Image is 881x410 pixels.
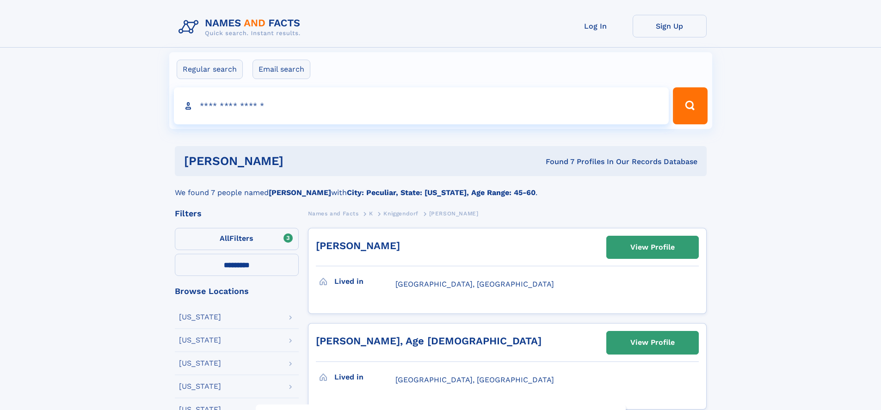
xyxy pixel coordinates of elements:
[175,228,299,250] label: Filters
[559,15,633,37] a: Log In
[179,360,221,367] div: [US_STATE]
[175,15,308,40] img: Logo Names and Facts
[179,337,221,344] div: [US_STATE]
[174,87,669,124] input: search input
[630,237,675,258] div: View Profile
[179,383,221,390] div: [US_STATE]
[308,208,359,219] a: Names and Facts
[253,60,310,79] label: Email search
[334,369,395,385] h3: Lived in
[184,155,415,167] h1: [PERSON_NAME]
[369,210,373,217] span: K
[177,60,243,79] label: Regular search
[347,188,536,197] b: City: Peculiar, State: [US_STATE], Age Range: 45-60
[395,375,554,384] span: [GEOGRAPHIC_DATA], [GEOGRAPHIC_DATA]
[607,236,698,258] a: View Profile
[383,210,419,217] span: Kniggendorf
[429,210,479,217] span: [PERSON_NAME]
[414,157,697,167] div: Found 7 Profiles In Our Records Database
[383,208,419,219] a: Kniggendorf
[179,313,221,321] div: [US_STATE]
[673,87,707,124] button: Search Button
[175,209,299,218] div: Filters
[334,274,395,289] h3: Lived in
[220,234,229,243] span: All
[175,176,707,198] div: We found 7 people named with .
[316,240,400,251] a: [PERSON_NAME]
[630,332,675,353] div: View Profile
[633,15,707,37] a: Sign Up
[395,280,554,288] span: [GEOGRAPHIC_DATA], [GEOGRAPHIC_DATA]
[607,331,698,354] a: View Profile
[316,335,542,347] a: [PERSON_NAME], Age [DEMOGRAPHIC_DATA]
[269,188,331,197] b: [PERSON_NAME]
[175,287,299,295] div: Browse Locations
[369,208,373,219] a: K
